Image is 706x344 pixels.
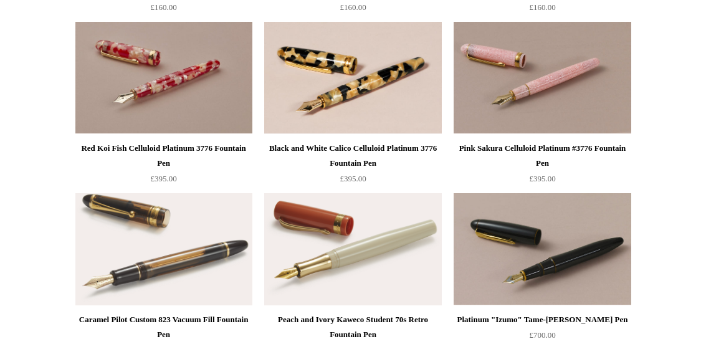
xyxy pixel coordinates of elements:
span: £700.00 [529,330,555,340]
a: Red Koi Fish Celluloid Platinum 3776 Fountain Pen £395.00 [75,141,252,192]
img: Red Koi Fish Celluloid Platinum 3776 Fountain Pen [75,22,252,134]
div: Platinum "Izumo" Tame-[PERSON_NAME] Pen [457,312,627,327]
span: £160.00 [150,2,176,12]
img: Caramel Pilot Custom 823 Vacuum Fill Fountain Pen [75,193,252,305]
a: Black and White Calico Celluloid Platinum 3776 Fountain Pen £395.00 [264,141,441,192]
span: £160.00 [340,2,366,12]
a: Pink Sakura Celluloid Platinum #3776 Fountain Pen £395.00 [454,141,631,192]
a: Pink Sakura Celluloid Platinum #3776 Fountain Pen Pink Sakura Celluloid Platinum #3776 Fountain Pen [454,22,631,134]
span: £395.00 [529,174,555,183]
a: Peach and Ivory Kaweco Student 70s Retro Fountain Pen Peach and Ivory Kaweco Student 70s Retro Fo... [264,193,441,305]
div: Red Koi Fish Celluloid Platinum 3776 Fountain Pen [79,141,249,171]
img: Black and White Calico Celluloid Platinum 3776 Fountain Pen [264,22,441,134]
a: Caramel Pilot Custom 823 Vacuum Fill Fountain Pen Caramel Pilot Custom 823 Vacuum Fill Fountain Pen [75,193,252,305]
div: Caramel Pilot Custom 823 Vacuum Fill Fountain Pen [79,312,249,342]
div: Peach and Ivory Kaweco Student 70s Retro Fountain Pen [267,312,438,342]
div: Pink Sakura Celluloid Platinum #3776 Fountain Pen [457,141,627,171]
span: £160.00 [529,2,555,12]
img: Platinum "Izumo" Tame-nuri Fountain Pen [454,193,631,305]
img: Pink Sakura Celluloid Platinum #3776 Fountain Pen [454,22,631,134]
span: £395.00 [340,174,366,183]
a: Platinum "Izumo" Tame-nuri Fountain Pen Platinum "Izumo" Tame-nuri Fountain Pen [454,193,631,305]
a: Black and White Calico Celluloid Platinum 3776 Fountain Pen Black and White Calico Celluloid Plat... [264,22,441,134]
a: Red Koi Fish Celluloid Platinum 3776 Fountain Pen Red Koi Fish Celluloid Platinum 3776 Fountain Pen [75,22,252,134]
div: Black and White Calico Celluloid Platinum 3776 Fountain Pen [267,141,438,171]
img: Peach and Ivory Kaweco Student 70s Retro Fountain Pen [264,193,441,305]
span: £395.00 [150,174,176,183]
